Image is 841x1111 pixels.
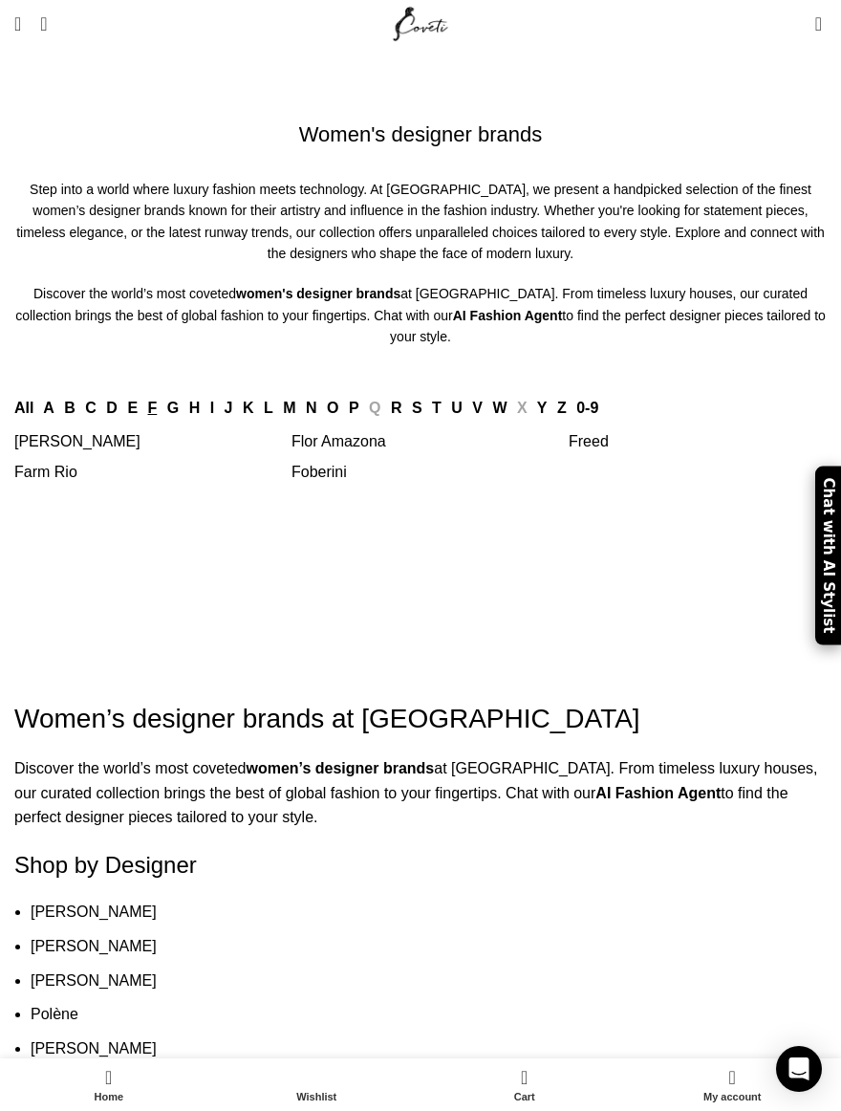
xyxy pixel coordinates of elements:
h1: Women’s designer brands at [GEOGRAPHIC_DATA] [14,700,827,737]
a: K [243,400,254,416]
strong: AI Fashion Agent [595,785,721,801]
span: Q [369,400,380,416]
a: Search [31,5,56,43]
a: R [391,400,402,416]
div: Open Intercom Messenger [776,1046,822,1092]
a: C [85,400,97,416]
a: O [327,400,338,416]
a: G [167,400,179,416]
h2: Shop by Designer [14,849,827,882]
a: H [189,400,201,416]
a: E [127,400,138,416]
a: [PERSON_NAME] [31,1040,157,1057]
a: S [412,400,422,416]
a: Farm Rio [14,464,77,480]
a: V [472,400,483,416]
p: Discover the world’s most coveted at [GEOGRAPHIC_DATA]. From timeless luxury houses, our curated ... [14,283,827,347]
a: Wishlist [213,1063,421,1106]
a: Y [537,400,548,416]
strong: AI Fashion Agent [453,308,563,323]
a: [PERSON_NAME] [31,904,157,920]
span: 0 [816,10,830,24]
a: All [14,400,33,416]
a: P [349,400,359,416]
a: Polène [31,1006,78,1022]
strong: women’s designer brands [246,760,434,776]
p: Step into a world where luxury fashion meets technology. At [GEOGRAPHIC_DATA], we present a handp... [14,179,827,265]
strong: women's designer brands [236,286,400,301]
a: Z [557,400,567,416]
a: W [492,400,507,416]
a: Freed [569,433,609,449]
a: J [225,400,233,416]
a: 0 [806,5,831,43]
a: T [432,400,442,416]
a: L [264,400,273,416]
h1: Women's designer brands [299,120,542,150]
a: [PERSON_NAME] [31,972,157,989]
a: Open mobile menu [5,5,31,43]
a: F [148,400,158,416]
span: 0 [522,1063,536,1078]
a: N [306,400,317,416]
div: My wishlist [213,1063,421,1106]
span: My account [638,1091,828,1103]
a: D [106,400,118,416]
a: Foberini [291,464,347,480]
span: Cart [430,1091,619,1103]
span: X [517,400,528,416]
div: My Wishlist [787,5,806,43]
a: My account [629,1063,837,1106]
p: Discover the world’s most coveted at [GEOGRAPHIC_DATA]. From timeless luxury houses, our curated ... [14,756,827,830]
span: Wishlist [223,1091,412,1103]
a: 0 Cart [420,1063,629,1106]
a: Flor Amazona [291,433,386,449]
a: [PERSON_NAME] [31,938,157,954]
a: M [283,400,295,416]
a: A [43,400,54,416]
span: Home [14,1091,204,1103]
a: [PERSON_NAME] [14,433,140,449]
a: I [210,400,214,416]
a: Site logo [389,14,453,31]
a: U [451,400,463,416]
a: B [64,400,75,416]
div: My cart [420,1063,629,1106]
a: Home [5,1063,213,1106]
a: 0-9 [576,400,598,416]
